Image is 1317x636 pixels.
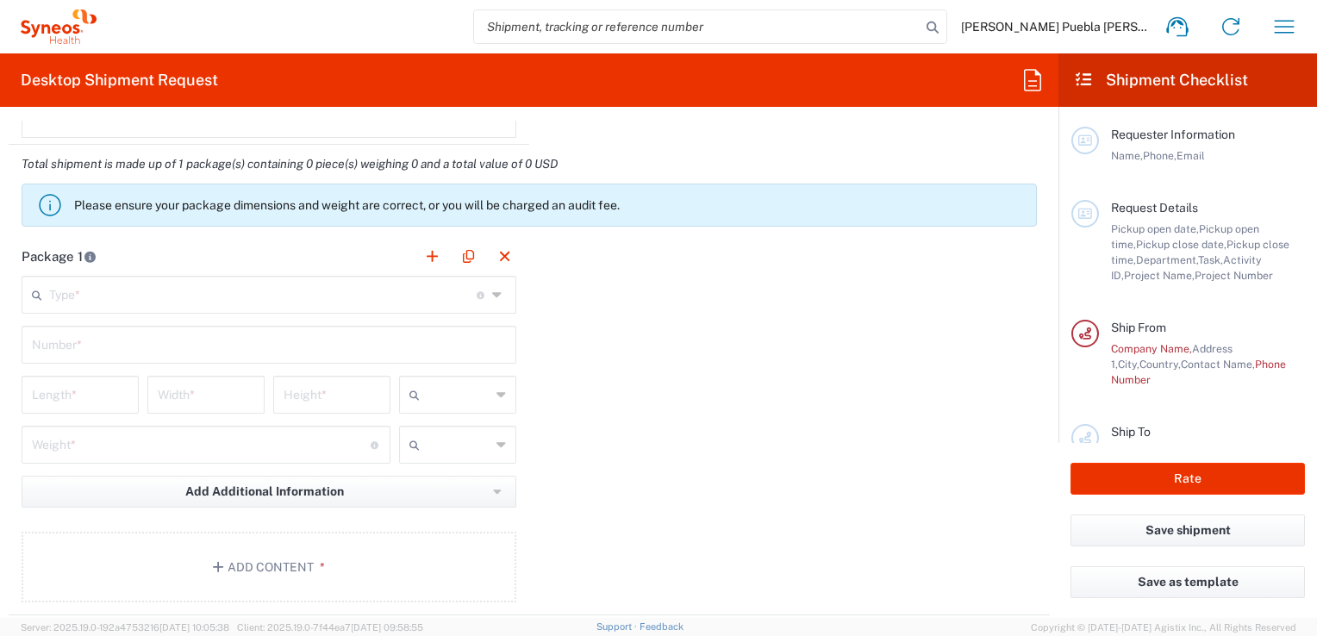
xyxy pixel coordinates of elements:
span: Server: 2025.19.0-192a4753216 [21,622,229,633]
span: Pickup open date, [1111,222,1199,235]
input: Shipment, tracking or reference number [474,10,921,43]
h2: Desktop Shipment Request [21,70,218,90]
span: Requester Information [1111,128,1235,141]
span: Contact Name, [1181,358,1255,371]
span: Task, [1198,253,1223,266]
button: Add Content* [22,532,516,602]
span: Request Details [1111,201,1198,215]
span: Email [1177,149,1205,162]
button: Rate [1070,463,1305,495]
button: Save shipment [1070,514,1305,546]
span: Project Name, [1124,269,1195,282]
span: Department, [1136,253,1198,266]
span: Project Number [1195,269,1273,282]
span: City, [1118,358,1139,371]
span: Add Additional Information [185,483,344,500]
h2: Shipment Checklist [1074,70,1248,90]
span: [DATE] 10:05:38 [159,622,229,633]
a: Support [596,621,640,632]
span: Name, [1111,149,1143,162]
span: Country, [1139,358,1181,371]
em: Total shipment is made up of 1 package(s) containing 0 piece(s) weighing 0 and a total value of 0... [9,157,571,171]
button: Add Additional Information [22,476,516,508]
span: Pickup close date, [1136,238,1226,251]
p: Please ensure your package dimensions and weight are correct, or you will be charged an audit fee. [74,197,1029,213]
button: Save as template [1070,566,1305,598]
span: [PERSON_NAME] Puebla [PERSON_NAME][GEOGRAPHIC_DATA] [961,19,1151,34]
span: Company Name, [1111,342,1192,355]
span: [DATE] 09:58:55 [351,622,423,633]
span: Ship From [1111,321,1166,334]
span: Phone, [1143,149,1177,162]
a: Feedback [640,621,683,632]
span: Copyright © [DATE]-[DATE] Agistix Inc., All Rights Reserved [1031,620,1296,635]
span: Ship To [1111,425,1151,439]
h2: Package 1 [22,248,97,265]
span: Client: 2025.19.0-7f44ea7 [237,622,423,633]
